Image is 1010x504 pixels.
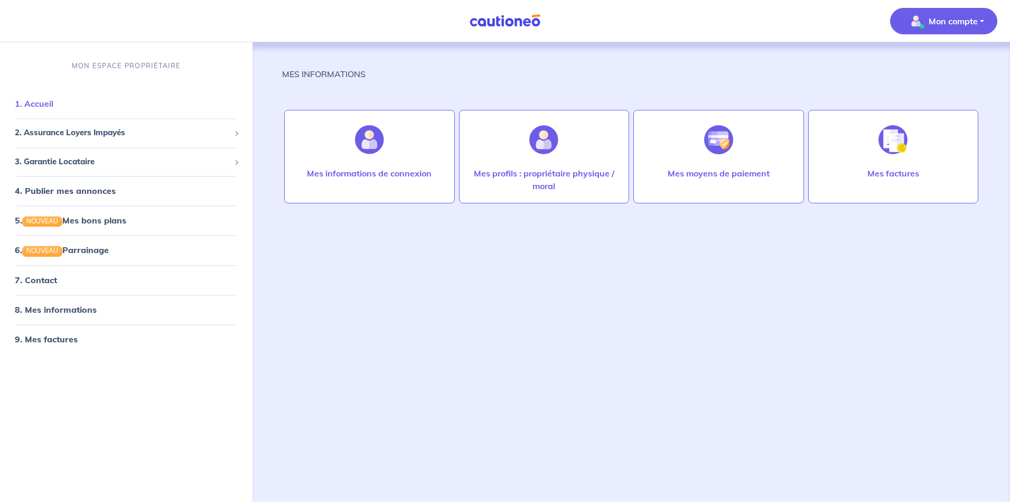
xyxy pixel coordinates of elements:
a: 9. Mes factures [15,334,78,344]
div: 5.NOUVEAUMes bons plans [4,210,248,231]
span: 3. Garantie Locataire [15,156,230,168]
div: 2. Assurance Loyers Impayés [4,123,248,144]
a: 5.NOUVEAUMes bons plans [15,216,126,226]
a: 8. Mes informations [15,304,97,315]
span: 2. Assurance Loyers Impayés [15,127,230,139]
img: Cautioneo [465,14,545,27]
div: 6.NOUVEAUParrainage [4,240,248,261]
img: illu_account_add.svg [529,125,558,154]
p: MES INFORMATIONS [282,68,366,80]
img: illu_invoice.svg [878,125,908,154]
p: Mes informations de connexion [307,167,432,180]
p: MON ESPACE PROPRIÉTAIRE [72,61,181,71]
p: Mes profils : propriétaire physique / moral [470,167,619,192]
div: 1. Accueil [4,94,248,115]
div: 4. Publier mes annonces [4,181,248,202]
a: 4. Publier mes annonces [15,186,116,197]
a: 1. Accueil [15,99,53,109]
div: 7. Contact [4,269,248,291]
button: illu_account_valid_menu.svgMon compte [890,8,997,34]
p: Mes factures [867,167,919,180]
p: Mon compte [929,15,978,27]
img: illu_account_valid_menu.svg [908,13,924,30]
div: 9. Mes factures [4,329,248,350]
p: Mes moyens de paiement [668,167,770,180]
a: 6.NOUVEAUParrainage [15,245,109,256]
img: illu_credit_card_no_anim.svg [704,125,733,154]
div: 8. Mes informations [4,299,248,320]
div: 3. Garantie Locataire [4,152,248,172]
img: illu_account.svg [355,125,384,154]
a: 7. Contact [15,275,57,285]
